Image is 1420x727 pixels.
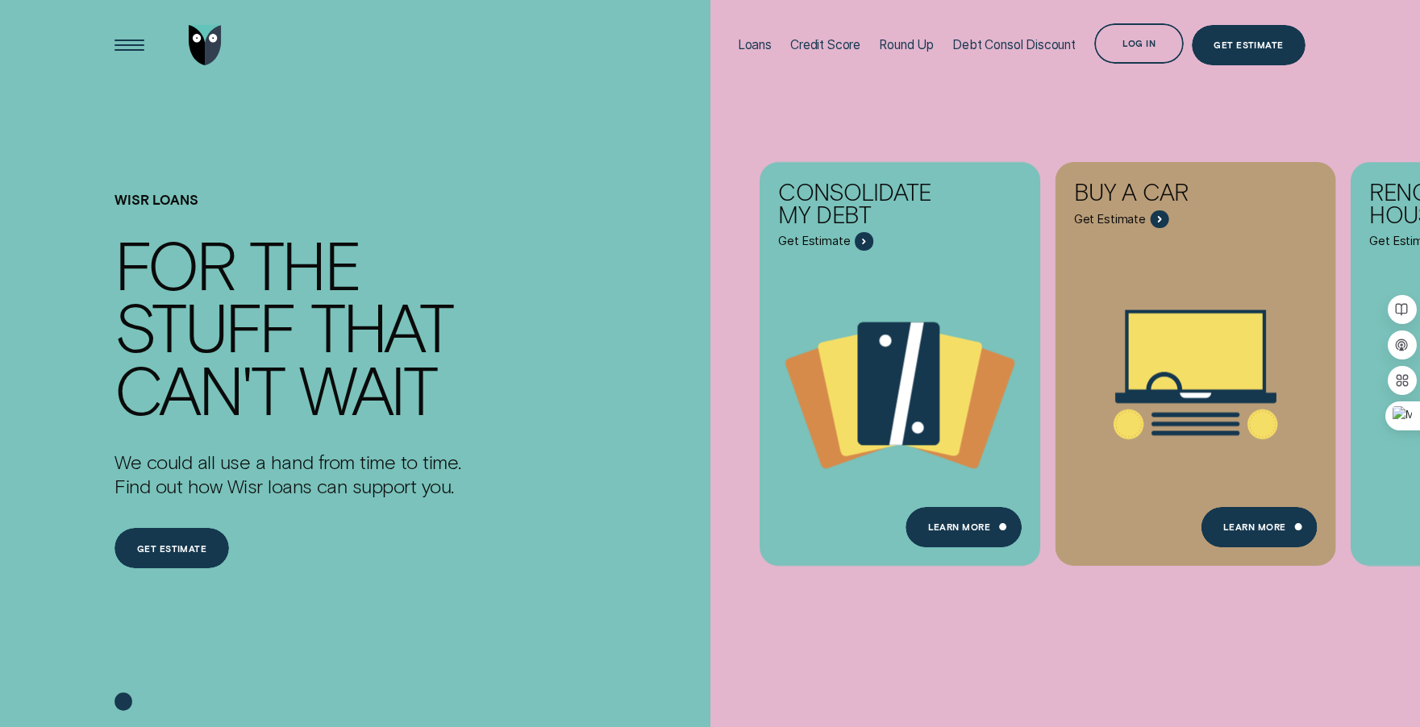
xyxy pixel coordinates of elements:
[115,295,294,358] div: stuff
[115,233,461,421] h4: For the stuff that can't wait
[115,450,461,498] p: We could all use a hand from time to time. Find out how Wisr loans can support you.
[109,25,149,65] button: Open Menu
[952,35,1076,55] div: Debt Consol Discount
[299,358,436,421] div: wait
[249,233,360,296] div: the
[906,507,1022,547] a: Learn more
[778,181,957,232] div: Consolidate my debt
[310,295,452,358] div: that
[189,25,223,65] img: Wisr
[778,234,850,249] span: Get Estimate
[115,528,229,568] a: Get estimate
[1074,212,1146,227] span: Get Estimate
[115,233,234,296] div: For
[879,35,934,55] div: Round Up
[1056,162,1336,555] a: Buy a car - Learn more
[115,358,283,421] div: can't
[738,35,772,55] div: Loans
[760,162,1040,555] a: Consolidate my debt - Learn more
[115,192,461,233] h1: Wisr loans
[1094,23,1184,64] button: Log in
[790,35,860,55] div: Credit Score
[1192,25,1306,65] a: Get Estimate
[1074,181,1253,210] div: Buy a car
